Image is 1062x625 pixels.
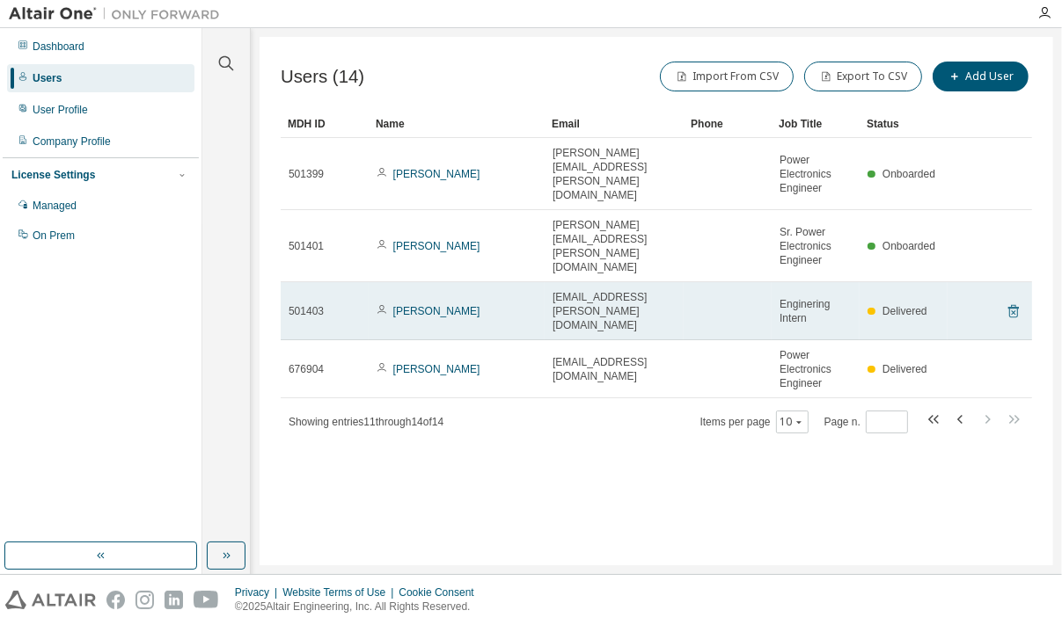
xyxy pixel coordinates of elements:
[691,110,765,138] div: Phone
[883,168,935,180] span: Onboarded
[780,297,852,325] span: Enginering Intern
[553,355,676,383] span: [EMAIL_ADDRESS][DOMAIN_NAME]
[660,62,794,91] button: Import From CSV
[883,240,935,252] span: Onboarded
[5,591,96,609] img: altair_logo.svg
[867,110,941,138] div: Status
[779,110,853,138] div: Job Title
[289,416,443,428] span: Showing entries 11 through 14 of 14
[393,240,480,252] a: [PERSON_NAME]
[552,110,677,138] div: Email
[393,168,480,180] a: [PERSON_NAME]
[194,591,219,609] img: youtube.svg
[281,67,364,87] span: Users (14)
[282,585,399,600] div: Website Terms of Use
[553,218,676,274] span: [PERSON_NAME][EMAIL_ADDRESS][PERSON_NAME][DOMAIN_NAME]
[289,362,324,376] span: 676904
[33,134,111,149] div: Company Profile
[399,585,484,600] div: Cookie Consent
[804,62,922,91] button: Export To CSV
[780,225,852,267] span: Sr. Power Electronics Engineer
[135,591,154,609] img: instagram.svg
[289,304,324,318] span: 501403
[289,167,324,181] span: 501399
[33,199,77,213] div: Managed
[780,153,852,195] span: Power Electronics Engineer
[393,363,480,375] a: [PERSON_NAME]
[393,305,480,317] a: [PERSON_NAME]
[780,348,852,390] span: Power Electronics Engineer
[106,591,125,609] img: facebook.svg
[883,363,927,375] span: Delivered
[376,110,538,138] div: Name
[288,110,362,138] div: MDH ID
[235,600,485,614] p: © 2025 Altair Engineering, Inc. All Rights Reserved.
[33,71,62,85] div: Users
[33,229,75,243] div: On Prem
[33,40,84,54] div: Dashboard
[933,62,1029,91] button: Add User
[700,411,809,433] span: Items per page
[235,585,282,600] div: Privacy
[11,168,95,182] div: License Settings
[165,591,183,609] img: linkedin.svg
[780,415,804,429] button: 10
[883,305,927,317] span: Delivered
[824,411,908,433] span: Page n.
[553,146,676,202] span: [PERSON_NAME][EMAIL_ADDRESS][PERSON_NAME][DOMAIN_NAME]
[553,290,676,332] span: [EMAIL_ADDRESS][PERSON_NAME][DOMAIN_NAME]
[289,239,324,253] span: 501401
[33,103,88,117] div: User Profile
[9,5,229,23] img: Altair One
